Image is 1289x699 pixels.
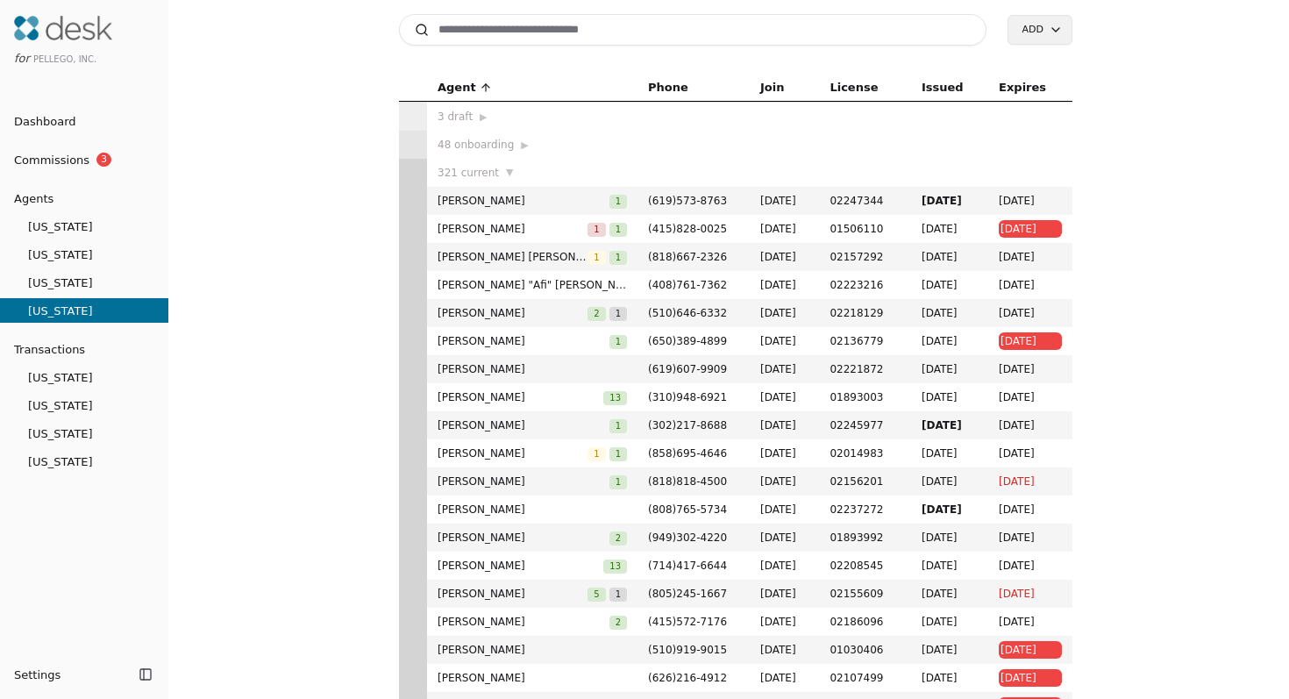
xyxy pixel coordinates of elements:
button: 1 [609,332,627,350]
span: [PERSON_NAME] [438,557,603,574]
span: 02221872 [830,360,901,378]
span: 13 [603,391,627,405]
span: [DATE] [760,248,808,266]
button: 1 [609,220,627,238]
button: 13 [603,557,627,574]
span: [DATE] [922,332,978,350]
span: [DATE] [760,501,808,518]
button: 1 [609,192,627,210]
span: ▼ [506,165,513,181]
span: [DATE] [999,529,1062,546]
span: 2 [588,307,605,321]
span: ( 805 ) 245 - 1667 [648,588,727,600]
span: [PERSON_NAME] [438,529,609,546]
span: 01893003 [830,389,901,406]
span: [PERSON_NAME] [438,445,588,462]
span: ( 858 ) 695 - 4646 [648,447,727,460]
span: 02237272 [830,501,901,518]
span: 01030406 [830,641,901,659]
span: [DATE] [922,389,978,406]
span: [DATE] [1001,332,1060,350]
span: 2 [609,616,627,630]
span: [DATE] [999,389,1062,406]
button: 1 [609,445,627,462]
span: [DATE] [760,220,808,238]
span: [DATE] [922,557,978,574]
span: 02245977 [830,417,901,434]
span: 1 [609,251,627,265]
span: [DATE] [999,613,1062,631]
button: 2 [588,304,605,322]
span: [DATE] [922,220,978,238]
span: 02247344 [830,192,901,210]
span: [PERSON_NAME] [438,501,627,518]
span: [DATE] [922,613,978,631]
span: [DATE] [760,473,808,490]
span: Agent [438,78,476,97]
span: [PERSON_NAME] [438,389,603,406]
span: [DATE] [922,360,978,378]
span: ( 415 ) 828 - 0025 [648,223,727,235]
span: [DATE] [1001,641,1060,659]
span: [DATE] [999,417,1062,434]
button: 2 [609,529,627,546]
img: Desk [14,16,112,40]
span: [DATE] [922,501,978,518]
button: 1 [588,248,605,266]
span: ( 619 ) 607 - 9909 [648,363,727,375]
span: ( 310 ) 948 - 6921 [648,391,727,403]
button: Add [1008,15,1072,45]
button: 1 [588,220,605,238]
span: [DATE] [922,641,978,659]
button: 1 [609,248,627,266]
span: License [830,78,878,97]
span: 2 [609,531,627,546]
span: 1 [588,251,605,265]
span: [DATE] [922,417,978,434]
span: 02223216 [830,276,901,294]
span: [DATE] [760,304,808,322]
span: [PERSON_NAME] [438,417,609,434]
span: 02218129 [830,304,901,322]
span: 1 [609,223,627,237]
span: [DATE] [999,192,1062,210]
span: [PERSON_NAME] [438,585,588,603]
span: [DATE] [922,669,978,687]
span: 1 [609,195,627,209]
span: [DATE] [922,473,978,490]
span: for [14,52,30,65]
span: 02014983 [830,445,901,462]
span: [DATE] [760,417,808,434]
span: [PERSON_NAME] [438,641,627,659]
span: [PERSON_NAME] [PERSON_NAME] [438,248,588,266]
span: [DATE] [999,248,1062,266]
span: ( 808 ) 765 - 5734 [648,503,727,516]
span: [DATE] [999,276,1062,294]
span: [DATE] [922,585,978,603]
span: ( 949 ) 302 - 4220 [648,531,727,544]
span: [DATE] [760,332,808,350]
span: ( 619 ) 573 - 8763 [648,195,727,207]
span: [DATE] [760,192,808,210]
button: 1 [609,473,627,490]
button: Settings [7,660,133,688]
span: 02186096 [830,613,901,631]
span: [DATE] [1001,669,1060,687]
span: 01506110 [830,220,901,238]
button: 1 [609,304,627,322]
button: 1 [609,585,627,603]
span: ( 510 ) 919 - 9015 [648,644,727,656]
span: ▶ [521,138,528,153]
span: [DATE] [1001,220,1060,238]
span: [PERSON_NAME] [438,192,609,210]
span: 321 current [438,164,499,182]
span: ( 818 ) 818 - 4500 [648,475,727,488]
span: 1 [588,223,605,237]
span: [DATE] [922,304,978,322]
button: 2 [609,613,627,631]
span: [DATE] [760,529,808,546]
span: Expires [999,78,1046,97]
span: [PERSON_NAME] [438,304,588,322]
span: ( 510 ) 646 - 6332 [648,307,727,319]
span: 1 [609,419,627,433]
